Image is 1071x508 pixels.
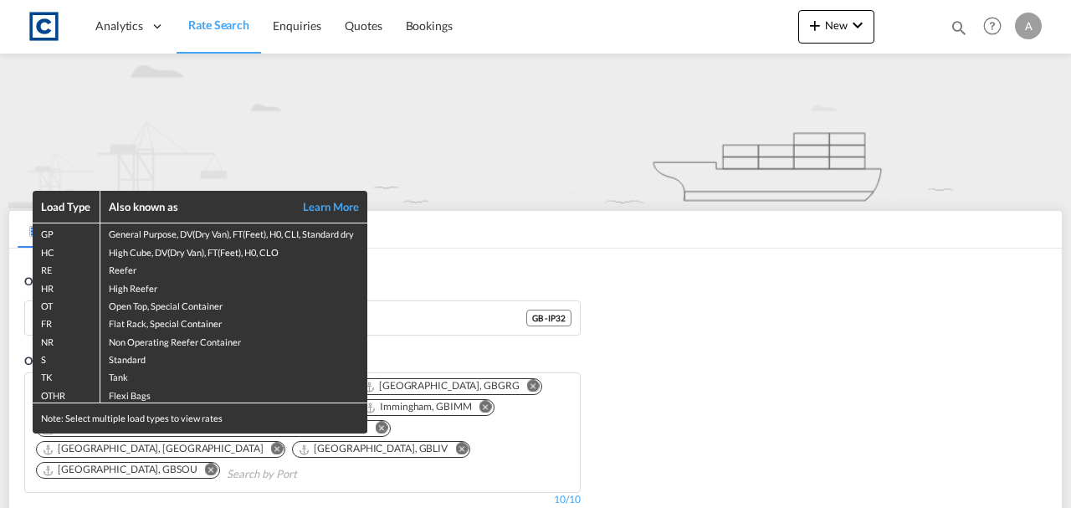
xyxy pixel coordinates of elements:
td: Tank [100,367,367,384]
td: RE [33,259,100,277]
td: Flat Rack, Special Container [100,313,367,331]
td: HR [33,278,100,295]
td: Non Operating Reefer Container [100,331,367,349]
td: HC [33,242,100,259]
td: High Reefer [100,278,367,295]
td: NR [33,331,100,349]
th: Load Type [33,191,100,223]
div: Also known as [109,199,284,214]
td: Flexi Bags [100,385,367,403]
td: General Purpose, DV(Dry Van), FT(Feet), H0, CLI, Standard dry [100,223,367,242]
a: Learn More [284,199,359,214]
td: TK [33,367,100,384]
td: Reefer [100,259,367,277]
td: OTHR [33,385,100,403]
td: GP [33,223,100,242]
td: S [33,349,100,367]
td: High Cube, DV(Dry Van), FT(Feet), H0, CLO [100,242,367,259]
td: Open Top, Special Container [100,295,367,313]
td: Standard [100,349,367,367]
div: Note: Select multiple load types to view rates [33,403,367,433]
td: OT [33,295,100,313]
td: FR [33,313,100,331]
